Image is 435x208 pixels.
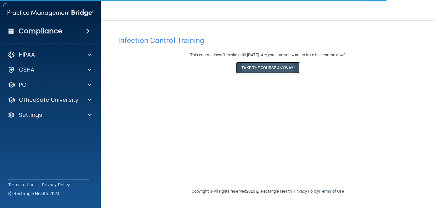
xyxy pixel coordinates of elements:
[8,190,60,197] span: Ⓒ Rectangle Health 2024
[19,66,35,74] p: OSHA
[19,81,28,89] p: PCI
[19,27,62,36] h4: Compliance
[118,36,418,45] h4: Infection Control Training
[320,189,344,194] a: Terms of Use
[19,51,35,58] p: HIPAA
[8,66,92,74] a: OSHA
[118,51,418,59] div: This course doesn’t expire until [DATE]. Are you sure you want to take this course now?
[8,96,92,104] a: OfficeSafe University
[236,62,299,74] button: Take the course anyway!
[19,111,42,119] p: Settings
[8,182,34,188] a: Terms of Use
[42,182,70,188] a: Privacy Policy
[8,111,92,119] a: Settings
[8,51,92,58] a: HIPAA
[8,81,92,89] a: PCI
[19,96,78,104] p: OfficeSafe University
[8,7,93,19] img: PMB logo
[294,189,319,194] a: Privacy Policy
[326,164,427,189] iframe: Drift Widget Chat Controller
[153,181,383,201] div: Copyright © All rights reserved 2025 @ Rectangle Health | |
